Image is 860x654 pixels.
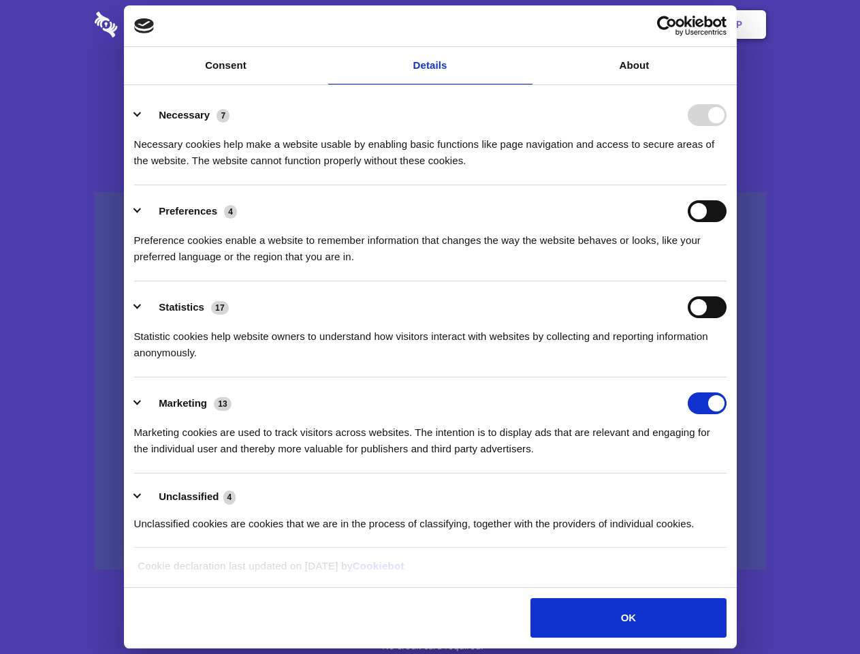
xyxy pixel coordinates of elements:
img: logo-wordmark-white-trans-d4663122ce5f474addd5e946df7df03e33cb6a1c49d2221995e7729f52c070b2.svg [95,12,211,37]
a: Details [328,47,532,84]
img: logo [134,18,155,33]
span: 4 [223,490,236,504]
h4: Auto-redaction of sensitive data, encrypted data sharing and self-destructing private chats. Shar... [95,124,766,169]
a: Usercentrics Cookiebot - opens in a new window [607,16,727,36]
button: OK [530,598,726,638]
span: 4 [224,205,237,219]
div: Marketing cookies are used to track visitors across websites. The intention is to display ads tha... [134,414,727,457]
button: Unclassified (4) [134,488,244,505]
label: Necessary [159,109,210,121]
button: Marketing (13) [134,392,240,414]
button: Statistics (17) [134,296,238,318]
label: Preferences [159,205,217,217]
iframe: Drift Widget Chat Controller [792,586,844,638]
a: Cookiebot [353,560,404,572]
div: Statistic cookies help website owners to understand how visitors interact with websites by collec... [134,318,727,361]
div: Unclassified cookies are cookies that we are in the process of classifying, together with the pro... [134,505,727,532]
a: Consent [124,47,328,84]
span: 7 [217,109,229,123]
label: Marketing [159,397,207,409]
a: Contact [552,3,615,46]
span: 17 [211,301,229,315]
div: Preference cookies enable a website to remember information that changes the way the website beha... [134,222,727,265]
button: Preferences (4) [134,200,246,222]
label: Statistics [159,301,204,313]
span: 13 [214,397,232,411]
div: Necessary cookies help make a website usable by enabling basic functions like page navigation and... [134,126,727,169]
a: Pricing [400,3,459,46]
a: About [532,47,737,84]
a: Wistia video thumbnail [95,192,766,570]
a: Login [618,3,677,46]
div: Cookie declaration last updated on [DATE] by [127,558,733,585]
h1: Eliminate Slack Data Loss. [95,61,766,110]
button: Necessary (7) [134,104,238,126]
